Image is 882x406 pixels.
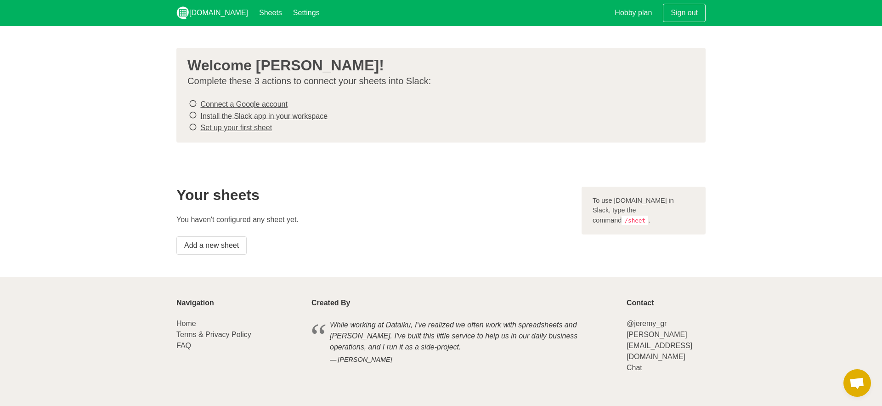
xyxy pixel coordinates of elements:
[330,355,597,365] cite: [PERSON_NAME]
[627,299,706,307] p: Contact
[176,236,247,255] a: Add a new sheet
[622,216,648,225] code: /sheet
[187,57,687,74] h3: Welcome [PERSON_NAME]!
[582,187,706,235] div: To use [DOMAIN_NAME] in Slack, type the command .
[176,6,189,19] img: logo_v2_white.png
[311,299,616,307] p: Created By
[311,318,616,366] blockquote: While working at Dataiku, I've realized we often work with spreadsheets and [PERSON_NAME]. I've b...
[176,299,300,307] p: Navigation
[176,214,571,225] p: You haven't configured any sheet yet.
[663,4,706,22] a: Sign out
[627,331,692,360] a: [PERSON_NAME][EMAIL_ADDRESS][DOMAIN_NAME]
[627,364,642,372] a: Chat
[627,320,667,327] a: @jeremy_gr
[176,342,191,349] a: FAQ
[176,331,251,338] a: Terms & Privacy Policy
[176,320,196,327] a: Home
[200,112,328,120] a: Install the Slack app in your workspace
[200,124,272,132] a: Set up your first sheet
[187,75,687,87] p: Complete these 3 actions to connect your sheets into Slack:
[200,100,287,108] a: Connect a Google account
[176,187,571,203] h2: Your sheets
[843,369,871,397] a: Open chat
